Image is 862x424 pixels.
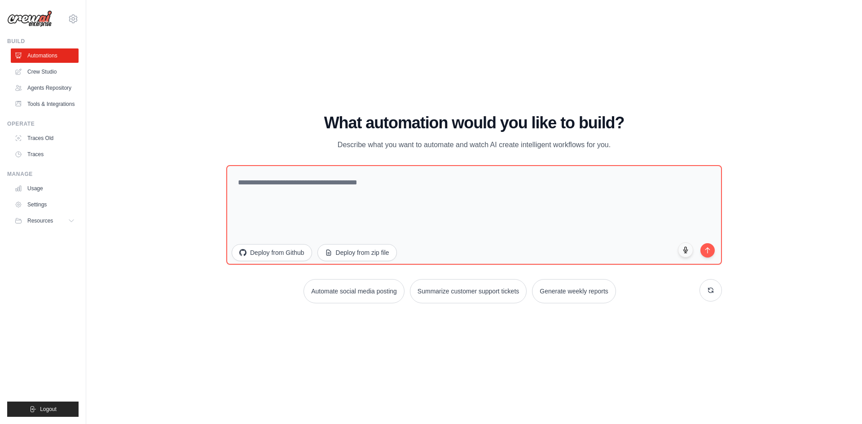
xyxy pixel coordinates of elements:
a: Crew Studio [11,65,79,79]
button: Automate social media posting [303,279,405,303]
div: Manage [7,170,79,178]
a: Traces [11,147,79,162]
h1: What automation would you like to build? [226,114,722,132]
img: Logo [7,10,52,27]
a: Automations [11,48,79,63]
button: Deploy from zip file [317,244,397,261]
p: Describe what you want to automate and watch AI create intelligent workflows for you. [323,139,625,151]
button: Deploy from Github [232,244,312,261]
button: Summarize customer support tickets [410,279,527,303]
button: Logout [7,402,79,417]
div: Build [7,38,79,45]
div: Operate [7,120,79,127]
span: Logout [40,406,57,413]
a: Agents Repository [11,81,79,95]
a: Usage [11,181,79,196]
a: Tools & Integrations [11,97,79,111]
a: Traces Old [11,131,79,145]
iframe: Chat Widget [817,381,862,424]
button: Resources [11,214,79,228]
span: Resources [27,217,53,224]
button: Generate weekly reports [532,279,616,303]
a: Settings [11,197,79,212]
